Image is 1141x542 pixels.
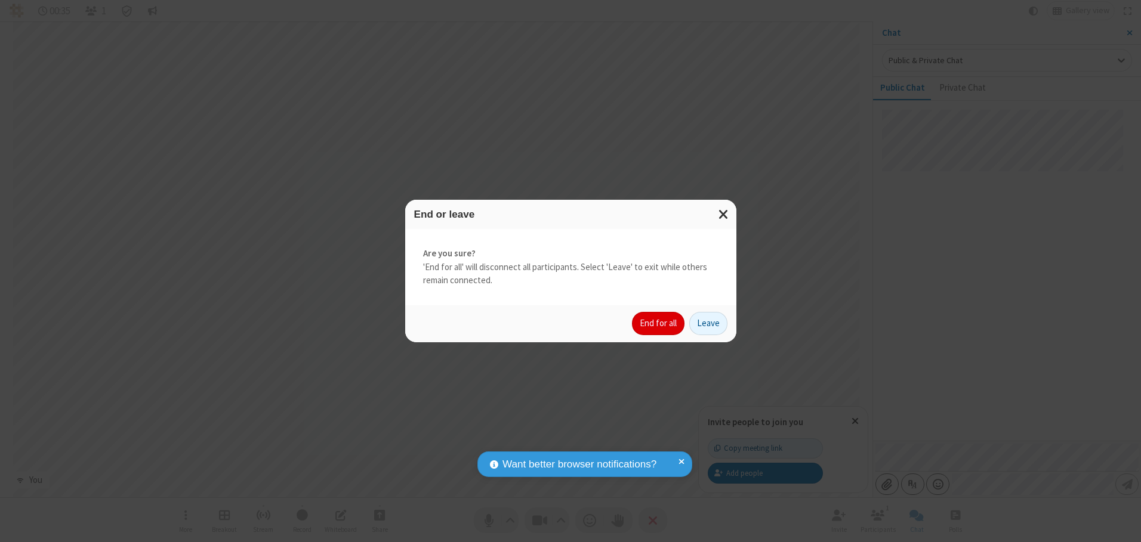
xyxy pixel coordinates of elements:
button: Leave [689,312,727,336]
button: End for all [632,312,684,336]
div: 'End for all' will disconnect all participants. Select 'Leave' to exit while others remain connec... [405,229,736,305]
h3: End or leave [414,209,727,220]
strong: Are you sure? [423,247,718,261]
span: Want better browser notifications? [502,457,656,472]
button: Close modal [711,200,736,229]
